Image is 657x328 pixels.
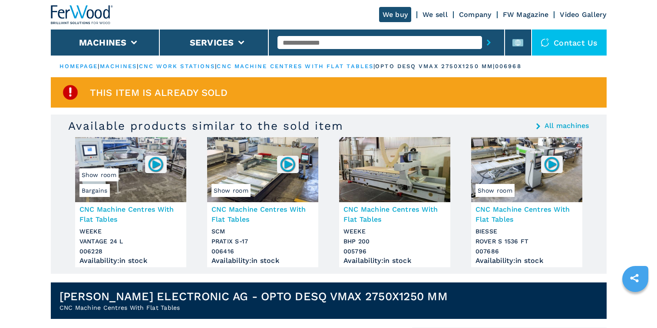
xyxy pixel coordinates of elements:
[620,289,650,321] iframe: Chat
[475,259,578,263] div: Availability : in stock
[217,63,373,69] a: cnc machine centres with flat tables
[79,184,110,197] span: Bargains
[339,137,450,202] img: CNC Machine Centres With Flat Tables WEEKE BHP 200
[137,63,139,69] span: |
[59,303,448,312] h2: CNC Machine Centres With Flat Tables
[59,63,98,69] a: HOMEPAGE
[90,88,228,98] span: This item is already sold
[59,289,448,303] h1: [PERSON_NAME] ELECTRONIC AG - OPTO DESQ VMAX 2750X1250 MM
[475,204,578,224] h3: CNC Machine Centres With Flat Tables
[471,137,582,267] a: CNC Machine Centres With Flat Tables BIESSE ROVER S 1536 FTShow room007686CNC Machine Centres Wit...
[343,259,446,263] div: Availability : in stock
[279,156,296,173] img: 006416
[207,137,318,202] img: CNC Machine Centres With Flat Tables SCM PRATIX S-17
[75,137,186,267] a: CNC Machine Centres With Flat Tables WEEKE VANTAGE 24 LBargainsShow room006228CNC Machine Centres...
[373,63,375,69] span: |
[503,10,549,19] a: FW Magazine
[624,267,645,289] a: sharethis
[139,63,215,69] a: cnc work stations
[495,62,522,70] p: 006968
[79,37,127,48] button: Machines
[375,62,495,70] p: opto desq vmax 2750x1250 mm |
[100,63,137,69] a: machines
[98,63,99,69] span: |
[471,137,582,202] img: CNC Machine Centres With Flat Tables BIESSE ROVER S 1536 FT
[190,37,234,48] button: Services
[79,204,182,224] h3: CNC Machine Centres With Flat Tables
[211,184,251,197] span: Show room
[541,38,549,47] img: Contact us
[545,122,589,129] a: All machines
[379,7,412,22] a: We buy
[343,226,446,256] h3: WEEKE BHP 200 005796
[475,226,578,256] h3: BIESSE ROVER S 1536 FT 007686
[147,156,164,173] img: 006228
[459,10,492,19] a: Company
[560,10,606,19] a: Video Gallery
[339,137,450,267] a: CNC Machine Centres With Flat Tables WEEKE BHP 200CNC Machine Centres With Flat TablesWEEKEBHP 20...
[68,119,343,133] h3: Available products similar to the sold item
[543,156,560,173] img: 007686
[475,184,515,197] span: Show room
[79,226,182,256] h3: WEEKE VANTAGE 24 L 006228
[343,204,446,224] h3: CNC Machine Centres With Flat Tables
[482,33,495,52] button: submit-button
[532,30,607,56] div: Contact us
[51,5,113,24] img: Ferwood
[79,259,182,263] div: Availability : in stock
[62,84,79,101] img: SoldProduct
[79,168,119,181] span: Show room
[211,226,314,256] h3: SCM PRATIX S-17 006416
[75,137,186,202] img: CNC Machine Centres With Flat Tables WEEKE VANTAGE 24 L
[207,137,318,267] a: CNC Machine Centres With Flat Tables SCM PRATIX S-17Show room006416CNC Machine Centres With Flat ...
[423,10,448,19] a: We sell
[211,204,314,224] h3: CNC Machine Centres With Flat Tables
[211,259,314,263] div: Availability : in stock
[215,63,217,69] span: |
